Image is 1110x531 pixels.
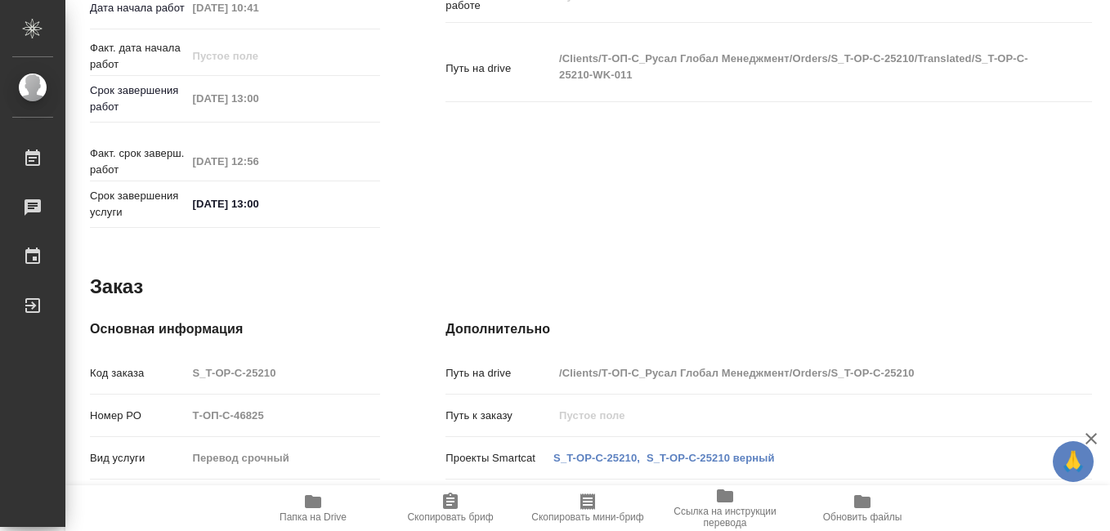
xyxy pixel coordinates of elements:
[519,485,656,531] button: Скопировать мини-бриф
[445,365,553,382] p: Путь на drive
[553,361,1038,385] input: Пустое поле
[186,361,380,385] input: Пустое поле
[280,511,347,523] span: Папка на Drive
[90,274,143,300] h2: Заказ
[90,450,186,466] p: Вид услуги
[90,408,186,424] p: Номер РО
[445,60,553,77] p: Путь на drive
[90,40,186,73] p: Факт. дата начала работ
[186,87,329,110] input: Пустое поле
[553,45,1038,89] textarea: /Clients/Т-ОП-С_Русал Глобал Менеджмент/Orders/S_T-OP-C-25210/Translated/S_T-OP-C-25210-WK-011
[186,44,329,68] input: Пустое поле
[244,485,382,531] button: Папка на Drive
[553,404,1038,427] input: Пустое поле
[186,404,380,427] input: Пустое поле
[186,446,380,470] input: Пустое поле
[823,511,902,523] span: Обновить файлы
[1059,444,1087,479] span: 🙏
[553,452,640,464] a: S_T-OP-C-25210,
[656,485,794,531] button: Ссылка на инструкции перевода
[186,149,329,173] input: Пустое поле
[647,452,775,464] a: S_T-OP-C-25210 верный
[90,319,380,339] h4: Основная информация
[407,511,493,523] span: Скопировать бриф
[1053,441,1094,482] button: 🙏
[794,485,931,531] button: Обновить файлы
[90,145,186,178] p: Факт. срок заверш. работ
[186,192,329,216] input: ✎ Введи что-нибудь
[90,365,186,382] p: Код заказа
[90,83,186,115] p: Срок завершения работ
[90,188,186,221] p: Срок завершения услуги
[445,450,553,466] p: Проекты Smartcat
[666,506,784,529] span: Ссылка на инструкции перевода
[531,511,643,523] span: Скопировать мини-бриф
[445,408,553,424] p: Путь к заказу
[445,319,1092,339] h4: Дополнительно
[382,485,519,531] button: Скопировать бриф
